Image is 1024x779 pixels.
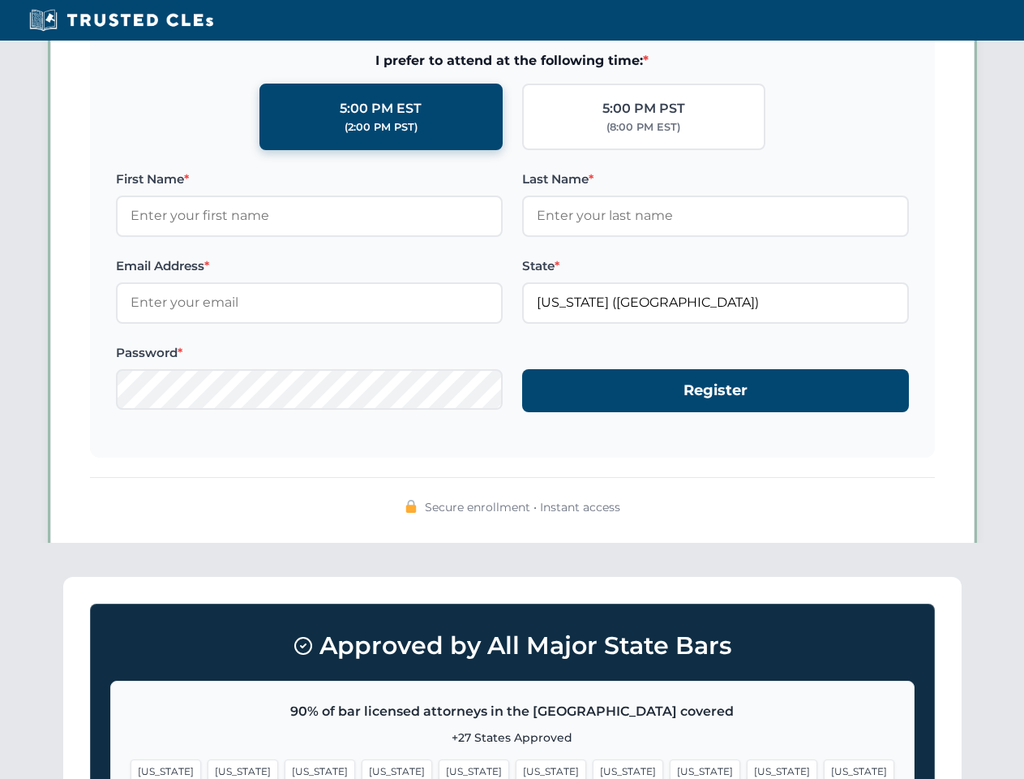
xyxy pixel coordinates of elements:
[425,498,620,516] span: Secure enrollment • Instant access
[116,50,909,71] span: I prefer to attend at the following time:
[606,119,680,136] div: (8:00 PM EST)
[116,282,503,323] input: Enter your email
[345,119,418,136] div: (2:00 PM PST)
[522,256,909,276] label: State
[522,170,909,189] label: Last Name
[110,624,915,668] h3: Approved by All Major State Bars
[522,196,909,236] input: Enter your last name
[131,729,894,747] p: +27 States Approved
[116,256,503,276] label: Email Address
[522,282,909,323] input: Florida (FL)
[24,8,218,32] img: Trusted CLEs
[602,98,685,119] div: 5:00 PM PST
[116,170,503,189] label: First Name
[116,343,503,363] label: Password
[340,98,422,119] div: 5:00 PM EST
[116,196,503,236] input: Enter your first name
[405,500,418,513] img: 🔒
[522,369,909,412] button: Register
[131,701,894,722] p: 90% of bar licensed attorneys in the [GEOGRAPHIC_DATA] covered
